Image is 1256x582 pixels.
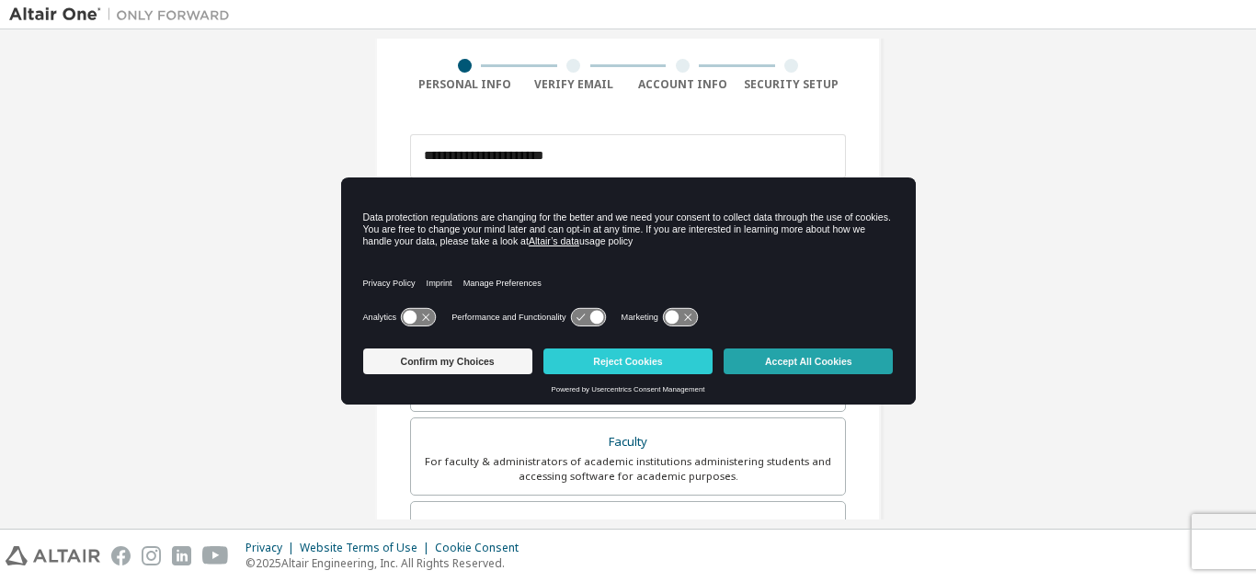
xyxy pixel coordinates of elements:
img: Altair One [9,6,239,24]
p: © 2025 Altair Engineering, Inc. All Rights Reserved. [245,555,530,571]
img: facebook.svg [111,546,131,565]
div: Personal Info [410,77,520,92]
div: Everyone else [422,513,834,539]
img: altair_logo.svg [6,546,100,565]
div: For faculty & administrators of academic institutions administering students and accessing softwa... [422,454,834,484]
div: Account Info [628,77,737,92]
div: Verify Email [520,77,629,92]
img: linkedin.svg [172,546,191,565]
div: Website Terms of Use [300,541,435,555]
div: Faculty [422,429,834,455]
div: Privacy [245,541,300,555]
div: Cookie Consent [435,541,530,555]
img: instagram.svg [142,546,161,565]
img: youtube.svg [202,546,229,565]
div: Security Setup [737,77,847,92]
